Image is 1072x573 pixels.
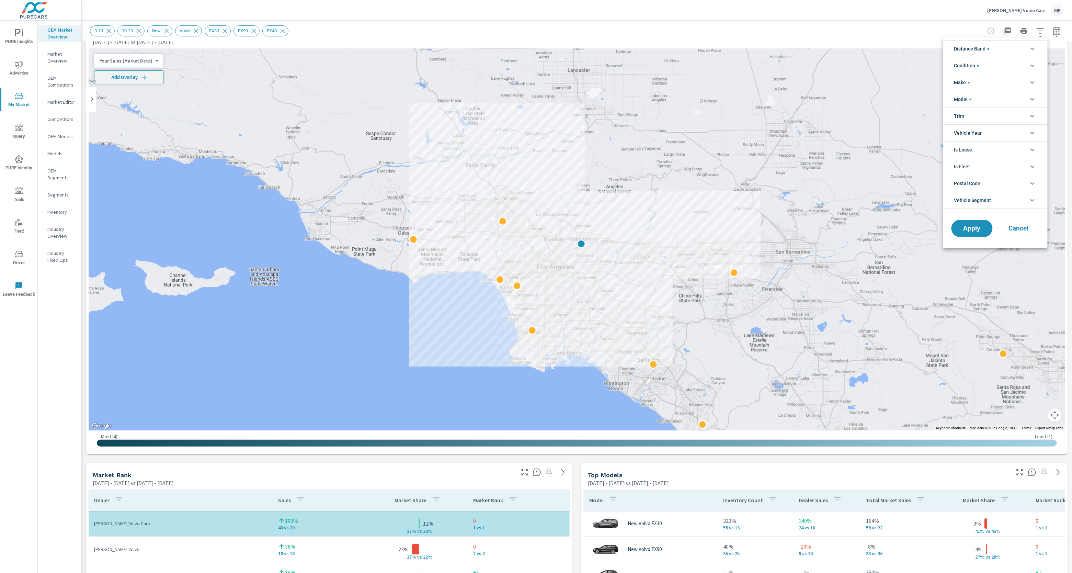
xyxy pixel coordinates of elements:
[954,41,989,57] span: Distance Band
[1005,225,1033,232] span: Cancel
[958,225,986,232] span: Apply
[943,37,1048,212] ul: filter options
[954,142,972,158] span: Is Lease
[954,74,970,91] span: Make
[954,125,982,141] span: Vehicle Year
[954,158,970,175] span: Is Fleet
[998,220,1039,237] button: Cancel
[954,108,965,124] span: Trim
[954,91,971,108] span: Model
[954,192,991,209] span: Vehicle Segment
[954,57,979,74] span: Condition
[951,220,993,237] button: Apply
[954,175,981,192] span: Postal Code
